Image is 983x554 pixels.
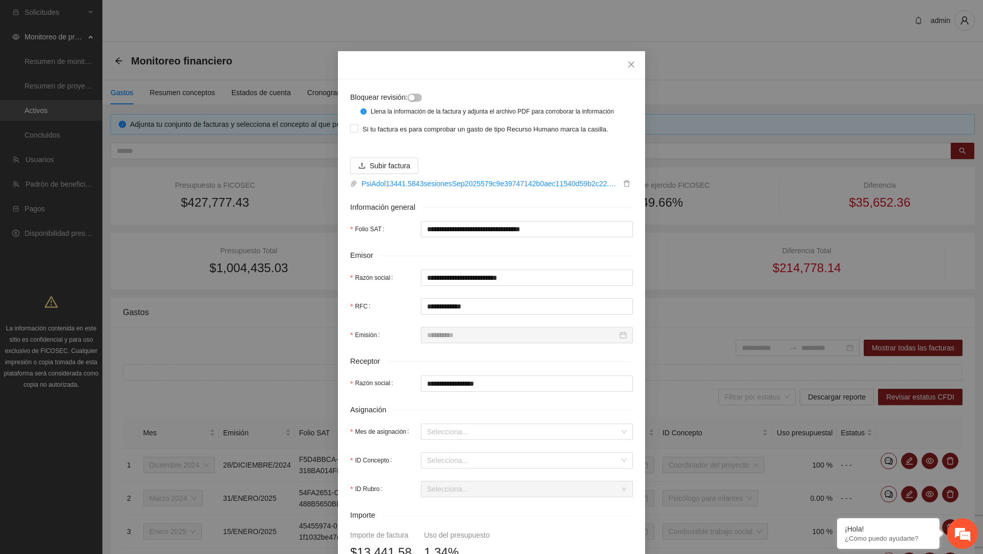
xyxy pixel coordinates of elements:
[350,375,397,392] label: Razón social:
[360,108,367,115] span: info-circle
[350,158,418,174] button: uploadSubir factura
[350,180,357,187] span: paper-clip
[350,162,418,170] span: uploadSubir factura
[350,327,383,343] label: Emisión:
[421,221,633,237] input: Folio SAT:
[350,298,374,315] label: RFC:
[350,356,388,367] span: Receptor
[621,178,633,189] button: delete
[350,509,382,521] span: Importe
[350,92,586,103] div: Bloquear revisión:
[621,180,632,187] span: delete
[370,160,410,171] span: Subir factura
[617,51,645,79] button: Close
[845,535,932,542] p: ¿Cómo puedo ayudarte?
[427,329,617,341] input: Emisión:
[350,221,389,237] label: Folio SAT:
[350,481,387,497] label: ID Rubro:
[357,178,621,189] a: PsiAdol13441.5843sesionesSep2025579c9e39747142b0aec11540d59b2c22.xml
[421,298,633,315] input: RFC:
[350,202,423,213] span: Información general
[350,424,413,440] label: Mes de asignación:
[427,453,619,468] input: ID Concepto:
[627,60,635,69] span: close
[350,452,396,469] label: ID Concepto:
[421,270,633,286] input: Razón social:
[358,162,366,170] span: upload
[421,375,633,392] input: Razón social:
[350,250,380,261] span: Emisor
[845,525,932,533] div: ¡Hola!
[350,404,394,416] span: Asignación
[350,270,397,286] label: Razón social:
[350,529,412,541] div: Importe de factura
[424,529,489,541] div: Uso del presupuesto
[371,107,625,117] div: Llena la información de la factura y adjunta el archivo PDF para corroborar la información
[358,124,612,135] span: Si tu factura es para comprobar un gasto de tipo Recurso Humano marca la casilla.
